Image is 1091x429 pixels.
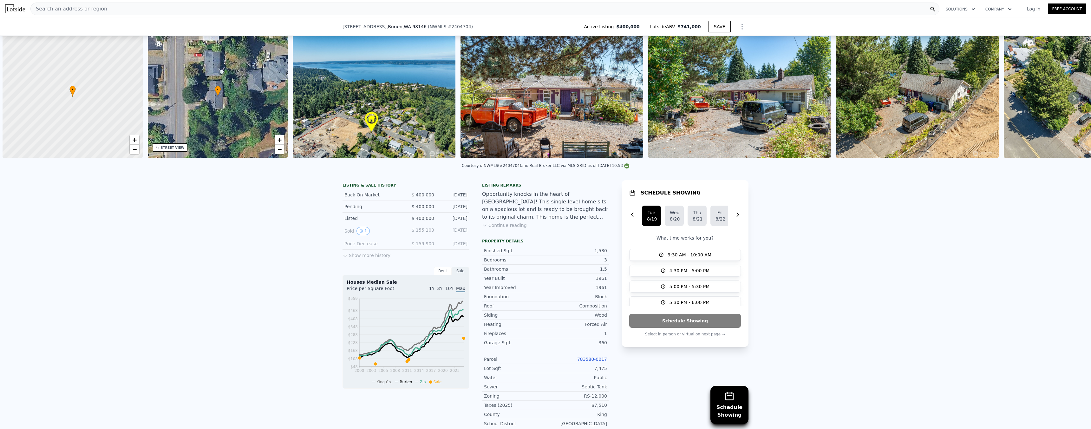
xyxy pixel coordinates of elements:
div: Houses Median Sale [347,279,465,285]
tspan: $348 [348,325,358,329]
div: Sale [452,267,469,275]
tspan: $168 [348,348,358,353]
div: Wood [545,312,607,318]
button: SAVE [709,21,731,32]
span: Zip [420,380,426,384]
a: Zoom in [130,135,139,145]
span: $741,000 [677,24,701,29]
span: Lotside ARV [650,23,677,30]
div: Heating [484,321,545,327]
div: School District [484,420,545,427]
div: STREET VIEW [161,145,185,150]
div: Listing remarks [482,183,609,188]
a: Zoom out [130,145,139,154]
span: NWMLS [429,24,446,29]
span: $ 400,000 [412,216,434,221]
button: Show more history [343,250,390,259]
div: $7,510 [545,402,607,408]
tspan: 2011 [402,368,412,373]
div: 1,530 [545,247,607,254]
span: − [278,145,282,153]
span: # 2404704 [448,24,471,29]
div: 1 [545,330,607,337]
div: Listed [344,215,401,221]
div: [GEOGRAPHIC_DATA] [545,420,607,427]
button: Schedule Showing [629,314,741,328]
div: Zoning [484,393,545,399]
tspan: 2017 [426,368,436,373]
span: Search an address or region [31,5,107,13]
span: , WA 98146 [402,24,427,29]
div: Septic Tank [545,384,607,390]
a: Free Account [1048,3,1086,14]
span: • [215,87,221,92]
div: Finished Sqft [484,247,545,254]
div: 1.5 [545,266,607,272]
div: Opportunity knocks in the heart of [GEOGRAPHIC_DATA]! This single-level home sits on a spacious l... [482,190,609,221]
div: [DATE] [439,227,467,235]
div: Forced Air [545,321,607,327]
button: View historical data [356,227,370,235]
div: Taxes (2025) [484,402,545,408]
img: Sale: 167088642 Parcel: 97619454 [648,36,831,158]
div: LISTING & SALE HISTORY [343,183,469,189]
tspan: $559 [348,296,358,301]
button: Solutions [941,3,980,15]
span: Sale [434,380,442,384]
div: Water [484,374,545,381]
a: 783580-0017 [577,357,607,362]
button: 4:30 PM - 5:00 PM [629,265,741,277]
button: Tue8/19 [642,206,661,226]
img: Lotside [5,4,25,13]
img: Sale: 167088642 Parcel: 97619454 [293,36,455,158]
span: + [278,136,282,144]
tspan: 2005 [378,368,388,373]
a: Log In [1019,6,1048,12]
div: Sold [344,227,401,235]
div: [DATE] [439,215,467,221]
span: $ 400,000 [412,204,434,209]
div: Fri [715,209,724,216]
tspan: 2003 [366,368,376,373]
div: Property details [482,239,609,244]
div: 8/22 [715,216,724,222]
span: Burien [400,380,412,384]
div: 7,475 [545,365,607,372]
button: Continue reading [482,222,527,228]
span: King Co. [376,380,392,384]
tspan: $108 [348,357,358,361]
div: County [484,411,545,418]
div: Year Improved [484,284,545,291]
tspan: 2000 [355,368,364,373]
div: Tue [647,209,656,216]
tspan: 2008 [390,368,400,373]
div: • [69,86,76,97]
span: • [69,87,76,92]
div: • [215,86,221,97]
div: Bathrooms [484,266,545,272]
div: [DATE] [439,203,467,210]
tspan: 2014 [414,368,424,373]
div: Lot Sqft [484,365,545,372]
span: $ 400,000 [412,192,434,197]
span: $ 159,900 [412,241,434,246]
div: Wed [670,209,679,216]
tspan: $468 [348,308,358,313]
div: Courtesy of NWMLS (#2404704) and Real Broker LLC via MLS GRID as of [DATE] 10:53 [462,163,629,168]
button: 5:00 PM - 5:30 PM [629,280,741,293]
div: Fireplaces [484,330,545,337]
span: 5:00 PM - 5:30 PM [670,283,710,290]
div: ( ) [428,23,473,30]
div: 8/21 [693,216,702,222]
p: What time works for you? [629,235,741,241]
div: Sewer [484,384,545,390]
a: Zoom out [275,145,284,154]
div: 360 [545,340,607,346]
button: Thu8/21 [688,206,707,226]
a: Zoom in [275,135,284,145]
img: Sale: 167088642 Parcel: 97619454 [461,36,643,158]
span: 4:30 PM - 5:00 PM [670,267,710,274]
div: Thu [693,209,702,216]
span: − [132,145,136,153]
div: Price Decrease [344,241,401,247]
